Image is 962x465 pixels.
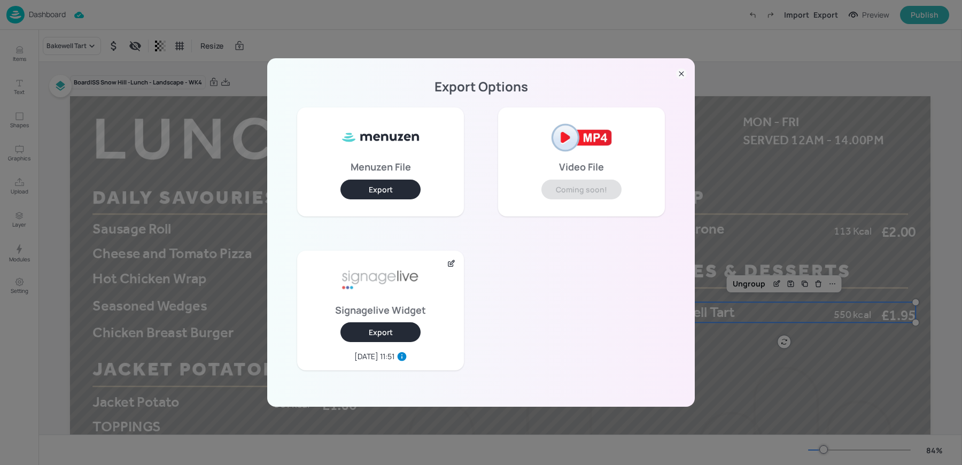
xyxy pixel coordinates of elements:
[351,163,411,170] p: Menuzen File
[397,351,407,362] svg: Last export widget in this device
[335,306,426,314] p: Signagelive Widget
[340,259,421,302] img: signage-live-aafa7296.png
[354,351,394,362] div: [DATE] 11:51
[340,322,421,342] button: Export
[340,116,421,159] img: ml8WC8f0XxQ8HKVnnVUe7f5Gv1vbApsJzyFa2MjOoB8SUy3kBkfteYo5TIAmtfcjWXsj8oHYkuYqrJRUn+qckOrNdzmSzIzkA...
[541,116,622,159] img: mp4-2af2121e.png
[559,163,604,170] p: Video File
[340,180,421,199] button: Export
[280,83,682,90] p: Export Options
